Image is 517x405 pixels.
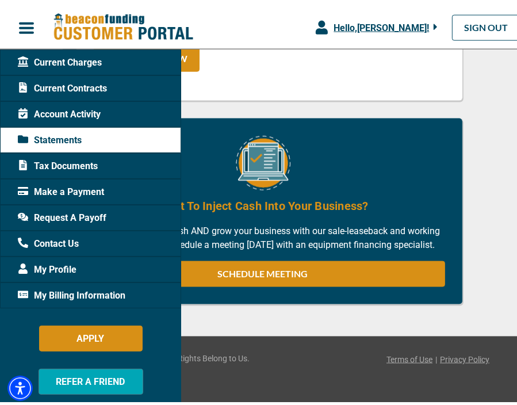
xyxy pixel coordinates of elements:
[81,258,445,284] a: SCHEDULE MEETING
[7,372,33,398] div: Accessibility Menu
[334,19,429,30] span: Hello, [PERSON_NAME] !
[440,350,489,362] a: Privacy Policy
[236,132,290,187] img: Equipment Financing Online Image
[18,156,98,170] span: Tax Documents
[18,208,106,221] span: Request A Payoff
[39,365,143,391] button: REFER A FRIEND
[386,350,432,362] a: Terms of Use
[18,234,79,247] span: Contact Us
[18,285,125,299] span: My Billing Information
[18,182,104,196] span: Make a Payment
[435,350,437,362] span: |
[18,52,102,66] span: Current Charges
[18,130,82,144] span: Statements
[18,259,76,273] span: My Profile
[53,10,193,39] img: Beacon Funding Customer Portal Logo
[157,193,368,212] h4: Want To Inject Cash Into Your Business?
[18,104,101,118] span: Account Activity
[39,322,143,348] button: APPLY
[81,221,445,249] p: You can retain more cash AND grow your business with our sale-leaseback and working capital progr...
[18,78,107,92] span: Current Contracts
